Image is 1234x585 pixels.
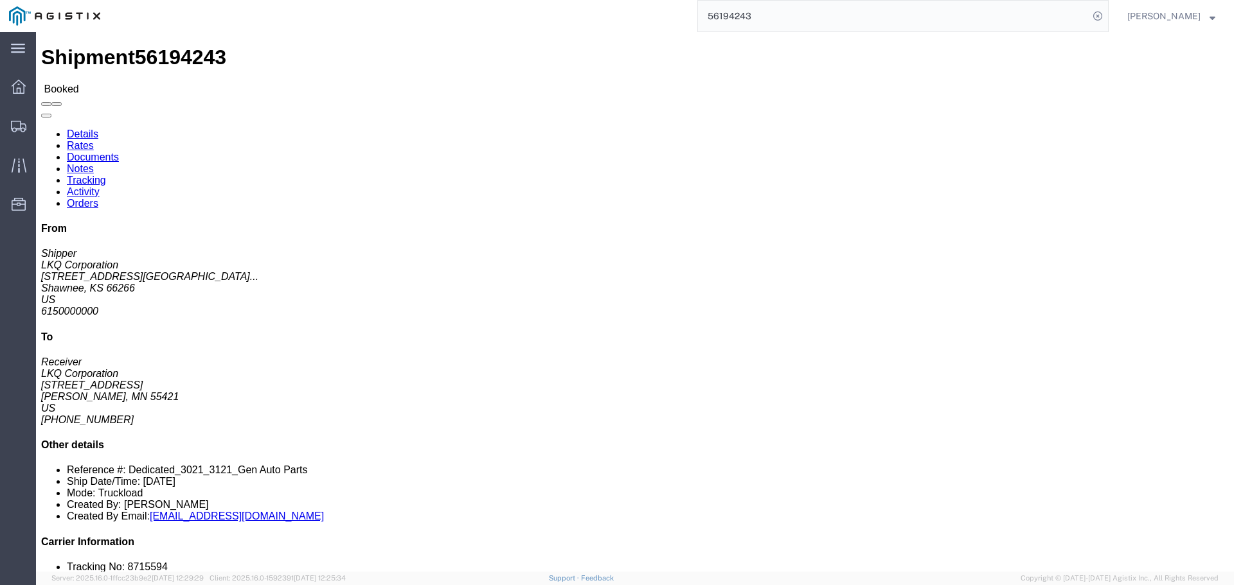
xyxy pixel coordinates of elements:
[36,32,1234,572] iframe: FS Legacy Container
[294,574,346,582] span: [DATE] 12:25:34
[1127,8,1216,24] button: [PERSON_NAME]
[9,6,100,26] img: logo
[549,574,581,582] a: Support
[210,574,346,582] span: Client: 2025.16.0-1592391
[152,574,204,582] span: [DATE] 12:29:29
[1021,573,1219,584] span: Copyright © [DATE]-[DATE] Agistix Inc., All Rights Reserved
[581,574,614,582] a: Feedback
[51,574,204,582] span: Server: 2025.16.0-1ffcc23b9e2
[698,1,1089,31] input: Search for shipment number, reference number
[1127,9,1201,23] span: Douglas Harris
